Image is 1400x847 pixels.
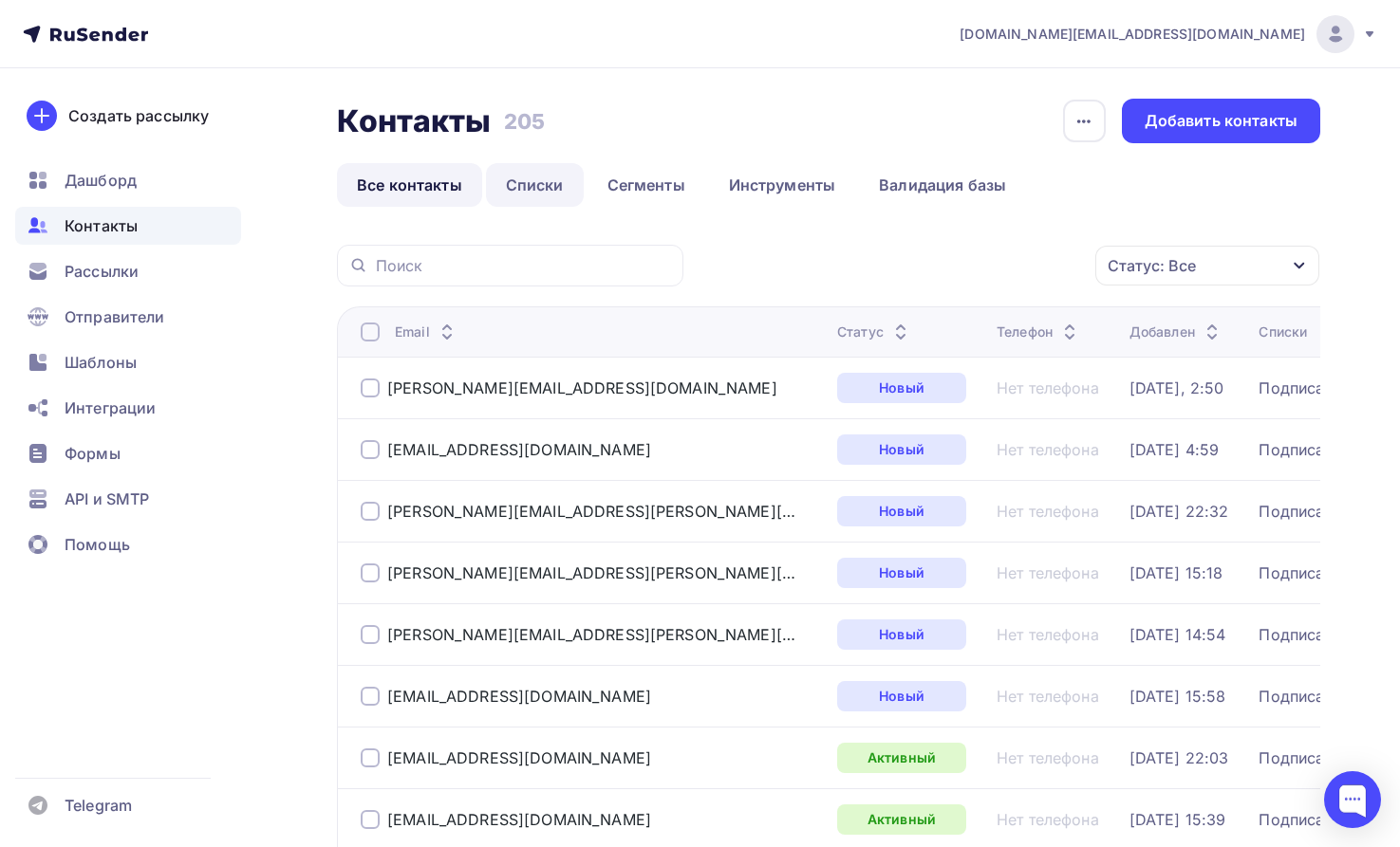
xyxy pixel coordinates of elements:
[376,255,672,276] input: Поиск
[65,351,137,374] span: Шаблоны
[15,343,241,381] a: Шаблоны
[1129,563,1223,582] a: [DATE] 15:18
[15,161,241,199] a: Дашборд
[65,214,138,237] span: Контакты
[997,322,1081,341] div: Телефон
[1129,687,1226,706] a: [DATE] 15:58
[395,322,458,341] div: Email
[997,502,1099,521] a: Нет телефона
[68,104,209,127] div: Создать рассылку
[837,804,966,835] a: Активный
[1129,322,1223,341] div: Добавлен
[387,810,651,829] a: [EMAIL_ADDRESS][DOMAIN_NAME]
[837,743,966,773] a: Активный
[387,687,651,706] a: [EMAIL_ADDRESS][DOMAIN_NAME]
[960,15,1377,53] a: [DOMAIN_NAME][EMAIL_ADDRESS][DOMAIN_NAME]
[65,794,132,817] span: Telegram
[65,396,156,419] span: Интеграции
[1129,378,1224,397] a: [DATE], 2:50
[837,496,966,526] a: Новый
[337,102,491,140] h2: Контакты
[65,305,165,328] span: Отправители
[504,108,545,135] h3: 205
[997,378,1099,397] a: Нет телефона
[859,163,1026,207] a: Валидация базы
[837,434,966,465] a: Новый
[960,25,1305,44] span: [DOMAIN_NAME][EMAIL_ADDRESS][DOMAIN_NAME]
[387,748,651,767] a: [EMAIL_ADDRESS][DOMAIN_NAME]
[486,163,584,207] a: Списки
[337,163,482,207] a: Все контакты
[1129,810,1226,829] a: [DATE] 15:39
[997,687,1099,706] a: Нет телефона
[15,252,241,290] a: Рассылки
[997,810,1099,829] a: Нет телефона
[387,563,795,582] a: [PERSON_NAME][EMAIL_ADDRESS][PERSON_NAME][DOMAIN_NAME]
[387,378,777,397] a: [PERSON_NAME][EMAIL_ADDRESS][DOMAIN_NAME]
[997,748,1099,767] a: Нет телефона
[837,619,966,650] a: Новый
[1129,502,1229,521] a: [DATE] 22:32
[1129,625,1226,644] a: [DATE] 14:54
[837,373,966,403] a: Новый
[15,298,241,336] a: Отправители
[387,440,651,459] a: [EMAIL_ADDRESS][DOMAIN_NAME]
[709,163,856,207] a: Инструменты
[65,442,121,465] span: Формы
[1129,748,1229,767] a: [DATE] 22:03
[387,625,795,644] a: [PERSON_NAME][EMAIL_ADDRESS][PERSON_NAME][DOMAIN_NAME]
[1108,254,1196,277] div: Статус: Все
[65,260,139,283] span: Рассылки
[65,488,149,510] span: API и SMTP
[65,533,130,556] span: Помощь
[65,169,137,192] span: Дашборд
[1259,322,1307,341] div: Списки
[387,502,795,521] a: [PERSON_NAME][EMAIL_ADDRESS][PERSON_NAME][DOMAIN_NAME]
[588,163,705,207] a: Сегменты
[997,440,1099,459] a: Нет телефона
[1145,110,1297,132] div: Добавить контакты
[1094,245,1320,286] button: Статус: Все
[997,563,1099,582] a: Нет телефона
[837,322,912,341] div: Статус
[837,681,966,711] a: Новый
[15,434,241,472] a: Формы
[1129,440,1220,459] a: [DATE] 4:59
[15,207,241,245] a: Контакты
[997,625,1099,644] a: Нет телефона
[837,558,966,588] a: Новый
